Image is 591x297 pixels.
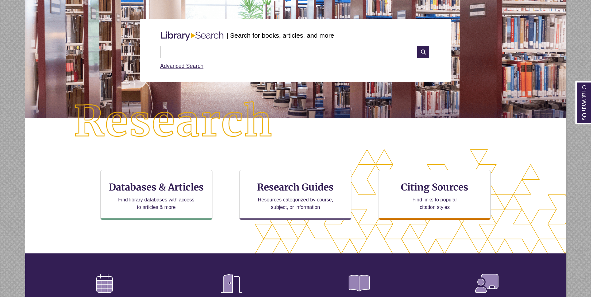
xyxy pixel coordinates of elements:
i: Search [417,46,429,58]
h3: Research Guides [245,181,346,193]
a: Advanced Search [160,63,203,69]
img: Libary Search [158,29,226,43]
a: Databases & Articles Find library databases with access to articles & more [100,170,212,220]
img: Research [52,79,295,164]
p: Resources categorized by course, subject, or information [255,196,336,211]
p: Find links to popular citation styles [404,196,465,211]
h3: Databases & Articles [106,181,207,193]
h3: Citing Sources [397,181,473,193]
p: Find library databases with access to articles & more [116,196,197,211]
p: | Search for books, articles, and more [226,31,334,40]
a: Citing Sources Find links to popular citation styles [379,170,491,220]
a: Research Guides Resources categorized by course, subject, or information [239,170,351,220]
